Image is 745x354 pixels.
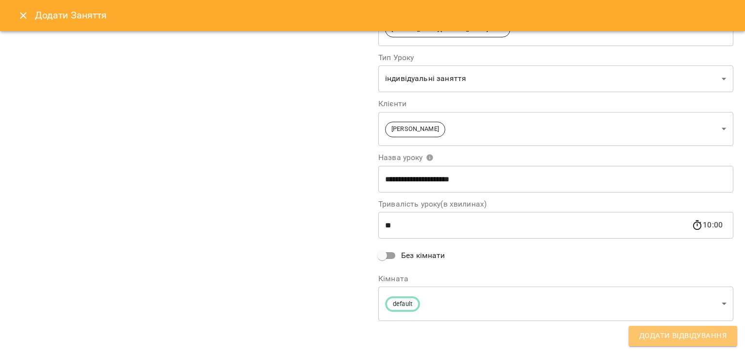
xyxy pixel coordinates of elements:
[386,125,445,134] span: [PERSON_NAME]
[401,250,445,261] span: Без кімнати
[378,65,733,93] div: індивідуальні заняття
[35,8,733,23] h6: Додати Заняття
[378,275,733,283] label: Кімната
[387,300,418,309] span: default
[12,4,35,27] button: Close
[378,154,434,161] span: Назва уроку
[426,154,434,161] svg: Вкажіть назву уроку або виберіть клієнтів
[639,330,727,342] span: Додати Відвідування
[378,287,733,321] div: default
[378,100,733,108] label: Клієнти
[378,112,733,146] div: [PERSON_NAME]
[378,54,733,62] label: Тип Уроку
[378,200,733,208] label: Тривалість уроку(в хвилинах)
[629,326,737,346] button: Додати Відвідування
